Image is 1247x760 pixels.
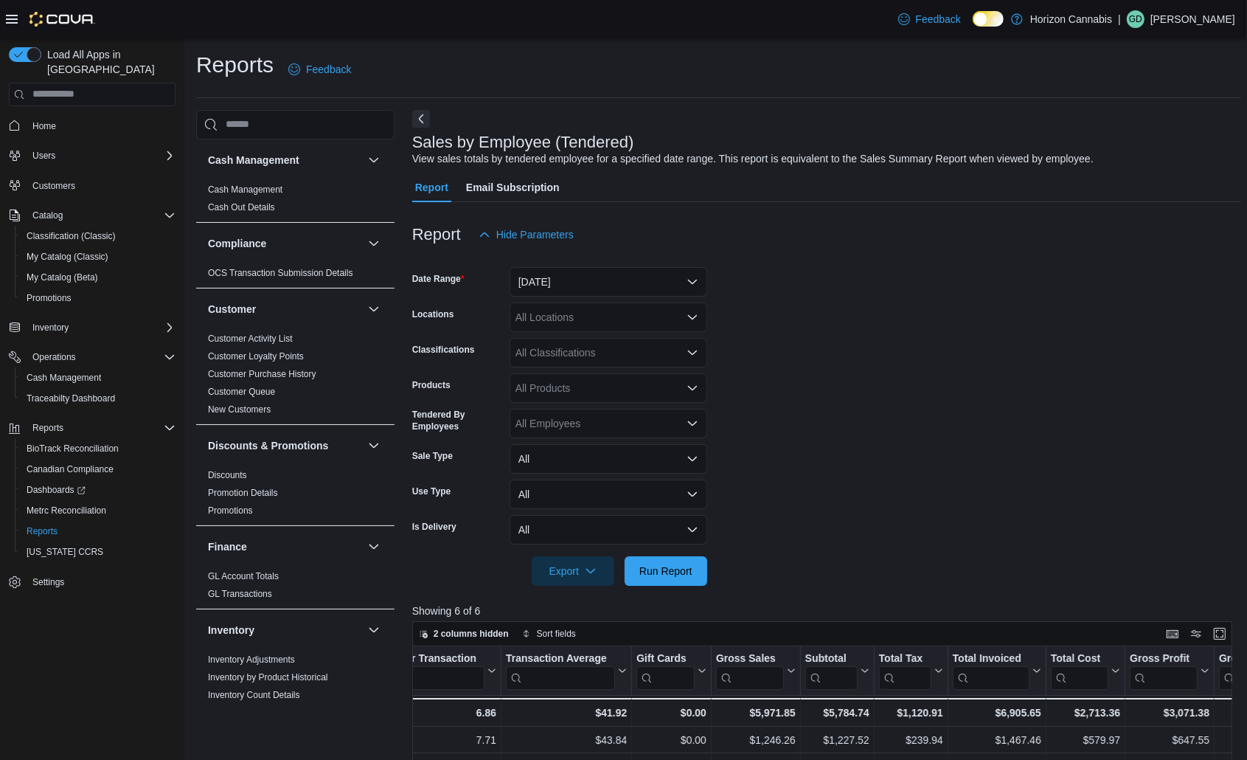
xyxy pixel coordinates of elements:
button: Open list of options [687,311,698,323]
button: Compliance [365,235,383,252]
span: Email Subscription [466,173,560,202]
div: Total Cost [1051,652,1108,689]
span: Inventory [27,319,176,336]
span: Inventory by Product Historical [208,671,328,683]
a: Promotions [21,289,77,307]
div: Transaction Average [506,652,615,666]
button: Catalog [27,207,69,224]
button: Total Tax [879,652,943,689]
span: Classification (Classic) [27,230,116,242]
div: Subtotal [805,652,858,689]
a: BioTrack Reconciliation [21,440,125,457]
div: $239.94 [879,731,943,749]
span: Home [32,120,56,132]
div: Qty Per Transaction [379,652,484,666]
div: 6.86 [379,704,496,722]
button: BioTrack Reconciliation [15,438,181,459]
span: BioTrack Reconciliation [27,443,119,455]
label: Is Delivery [412,521,456,533]
label: Sale Type [412,450,453,462]
div: $1,246.26 [716,731,796,749]
span: Run Report [639,564,692,578]
div: Discounts & Promotions [196,466,395,525]
span: Customer Purchase History [208,368,316,380]
div: $2,713.36 [1051,704,1120,722]
div: $43.84 [506,731,627,749]
p: [PERSON_NAME] [1150,10,1235,28]
a: Cash Management [21,369,107,387]
label: Locations [412,308,454,320]
div: Total Invoiced [953,652,1029,666]
div: $0.00 [636,731,706,749]
span: Reports [32,422,63,434]
div: $1,467.46 [953,731,1041,749]
span: Classification (Classic) [21,227,176,245]
a: Customers [27,177,81,195]
div: Gross Sales [716,652,784,689]
div: Finance [196,567,395,609]
div: Gigi Dodds [1127,10,1144,28]
span: My Catalog (Beta) [27,272,98,283]
button: Operations [27,348,82,366]
button: Discounts & Promotions [208,438,362,453]
a: My Catalog (Beta) [21,269,104,286]
a: Canadian Compliance [21,460,119,478]
span: Customers [27,176,176,195]
span: Catalog [32,210,63,221]
span: My Catalog (Classic) [21,248,176,266]
a: Inventory by Product Historical [208,672,328,683]
a: OCS Transaction Submission Details [208,268,353,278]
span: Inventory [32,322,69,334]
span: Customer Loyalty Points [208,350,304,362]
a: My Catalog (Classic) [21,248,114,266]
button: Cash Management [365,151,383,169]
button: Users [27,147,61,165]
button: Discounts & Promotions [365,437,383,455]
span: Canadian Compliance [27,463,114,475]
button: Customers [3,175,181,196]
span: Customer Queue [208,386,275,398]
span: Report [415,173,448,202]
div: $6,905.65 [953,704,1041,722]
button: Customer [208,302,362,317]
span: OCS Transaction Submission Details [208,267,353,279]
div: 7.71 [379,731,496,749]
a: Cash Management [208,184,282,195]
a: Feedback [892,4,967,34]
button: Home [3,115,181,137]
div: Gift Card Sales [636,652,695,689]
span: GL Transactions [208,588,272,600]
a: Cash Out Details [208,202,275,213]
button: Keyboard shortcuts [1164,625,1181,643]
button: Next [412,110,430,128]
div: $41.92 [506,704,627,722]
div: Gross Profit [1130,652,1198,689]
span: Traceabilty Dashboard [21,390,176,407]
button: Traceabilty Dashboard [15,388,181,409]
nav: Complex example [9,109,176,632]
h3: Cash Management [208,153,299,167]
div: Total Cost [1051,652,1108,666]
a: Settings [27,573,70,591]
span: Metrc Reconciliation [21,502,176,519]
a: Classification (Classic) [21,227,122,245]
h3: Finance [208,539,247,554]
div: View sales totals by tendered employee for a specified date range. This report is equivalent to t... [412,151,1094,167]
input: Dark Mode [973,11,1004,27]
div: Gross Sales [716,652,784,666]
span: Reports [27,419,176,437]
button: Customer [365,300,383,318]
h3: Discounts & Promotions [208,438,328,453]
button: [US_STATE] CCRS [15,542,181,562]
button: Settings [3,571,181,593]
button: Enter fullscreen [1211,625,1229,643]
img: Cova [29,12,95,27]
a: Customer Queue [208,387,275,397]
button: All [510,515,707,545]
button: Gross Profit [1130,652,1209,689]
span: Reports [27,525,58,537]
a: Promotion Details [208,488,278,498]
button: Inventory [365,621,383,639]
span: Catalog [27,207,176,224]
